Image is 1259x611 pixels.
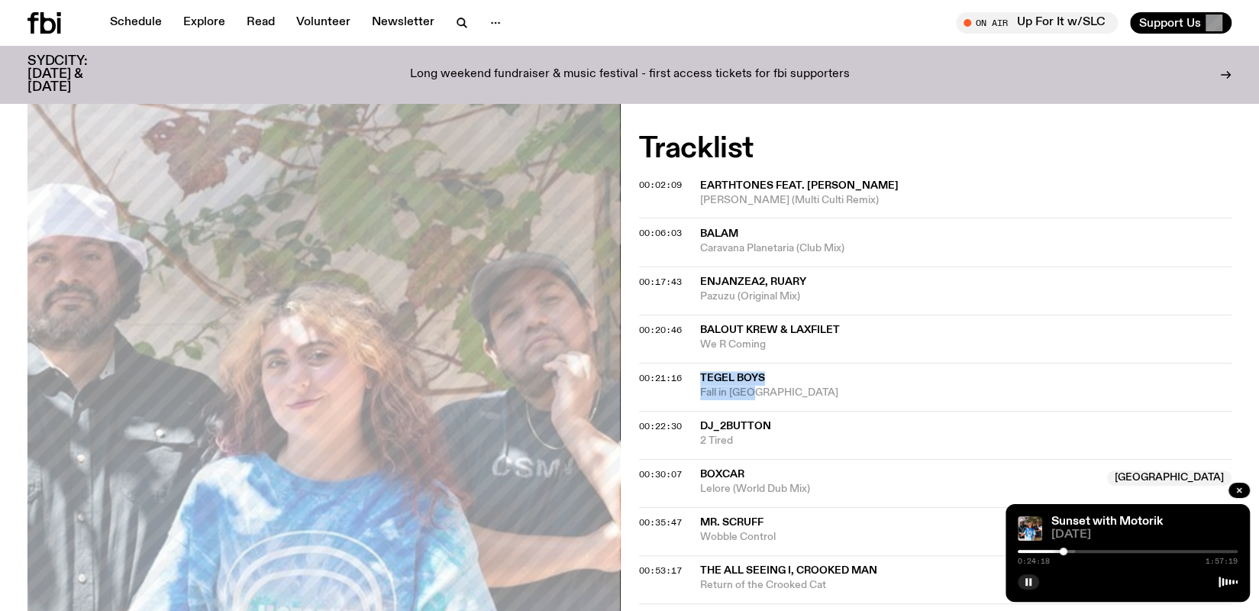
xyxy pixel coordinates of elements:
[700,517,763,528] span: Mr. Scruff
[639,468,682,480] span: 00:30:07
[700,373,765,383] span: Tegel Boys
[700,578,1232,593] span: Return of the Crooked Cat
[639,567,682,575] button: 00:53:17
[700,565,877,576] span: The All Seeing I, Crooked Man
[1139,16,1201,30] span: Support Us
[700,193,1232,208] span: [PERSON_NAME] (Multi Culti Remix)
[287,12,360,34] a: Volunteer
[700,241,1232,256] span: Caravana Planetaria (Club Mix)
[27,55,125,94] h3: SYDCITY: [DATE] & [DATE]
[1018,558,1050,565] span: 0:24:18
[639,276,682,288] span: 00:17:43
[639,179,682,191] span: 00:02:09
[1107,470,1232,486] span: [GEOGRAPHIC_DATA]
[639,422,682,431] button: 00:22:30
[1206,558,1238,565] span: 1:57:19
[410,68,850,82] p: Long weekend fundraiser & music festival - first access tickets for fbi supporters
[700,469,744,480] span: Boxcar
[174,12,234,34] a: Explore
[639,278,682,286] button: 00:17:43
[700,276,806,287] span: Enjanzea2, Ruary
[700,386,1232,400] span: Fall in [GEOGRAPHIC_DATA]
[639,372,682,384] span: 00:21:16
[101,12,171,34] a: Schedule
[363,12,444,34] a: Newsletter
[639,519,682,527] button: 00:35:47
[639,516,682,529] span: 00:35:47
[700,228,738,239] span: Balam
[237,12,284,34] a: Read
[639,470,682,479] button: 00:30:07
[1051,529,1238,541] span: [DATE]
[639,420,682,432] span: 00:22:30
[1018,516,1042,541] img: Andrew, Reenie, and Pat stand in a row, smiling at the camera, in dappled light with a vine leafe...
[639,324,682,336] span: 00:20:46
[639,135,1232,163] h2: Tracklist
[700,338,1232,352] span: We R Coming
[700,180,899,191] span: Earthtones feat. [PERSON_NAME]
[639,326,682,335] button: 00:20:46
[639,227,682,239] span: 00:06:03
[700,289,1232,304] span: Pazuzu (Original Mix)
[700,434,1232,448] span: 2 Tired
[639,181,682,189] button: 00:02:09
[1051,516,1163,528] a: Sunset with Motorik
[639,374,682,383] button: 00:21:16
[1130,12,1232,34] button: Support Us
[700,325,840,335] span: Balout Krew & Laxfilet
[700,421,771,432] span: dj_2button
[639,229,682,238] button: 00:06:03
[639,564,682,577] span: 00:53:17
[700,482,1099,496] span: Lelore (World Dub Mix)
[956,12,1118,34] button: On AirUp For It w/SLC
[700,530,1232,545] span: Wobble Control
